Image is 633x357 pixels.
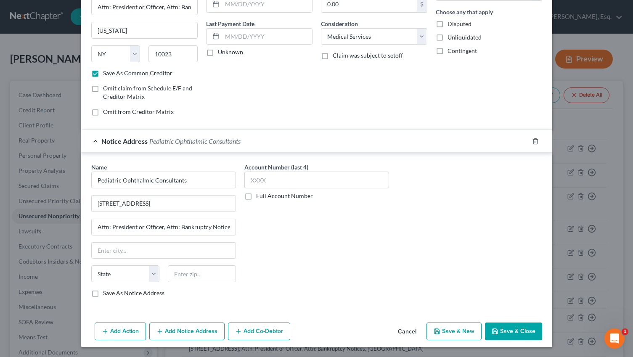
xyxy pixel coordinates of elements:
label: Consideration [321,19,358,28]
label: Save As Notice Address [103,289,164,297]
input: Enter zip... [148,45,198,62]
span: Disputed [448,20,471,27]
iframe: Intercom live chat [604,328,625,349]
span: Contingent [448,47,477,54]
span: Notice Address [101,137,148,145]
label: Save As Common Creditor [103,69,172,77]
button: Add Co-Debtor [228,323,290,340]
input: Enter zip.. [168,265,236,282]
button: Cancel [391,323,423,340]
label: Account Number (last 4) [244,163,308,172]
input: Apt, Suite, etc... [92,219,236,235]
button: Add Notice Address [149,323,225,340]
span: Omit from Creditor Matrix [103,108,174,115]
span: Omit claim from Schedule E/F and Creditor Matrix [103,85,192,100]
span: Name [91,164,107,171]
label: Choose any that apply [436,8,493,16]
input: Enter city... [92,22,197,38]
input: Enter address... [92,196,236,212]
span: Claim was subject to setoff [333,52,403,59]
button: Save & Close [485,323,542,340]
span: 1 [622,328,628,335]
span: Pediatric Ophthalmic Consultants [149,137,241,145]
input: Search by name... [91,172,236,188]
input: XXXX [244,172,389,188]
button: Add Action [95,323,146,340]
label: Full Account Number [256,192,313,200]
input: Enter city... [92,243,236,259]
label: Last Payment Date [206,19,254,28]
span: Unliquidated [448,34,482,41]
button: Save & New [426,323,482,340]
label: Unknown [218,48,243,56]
input: MM/DD/YYYY [222,29,312,45]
